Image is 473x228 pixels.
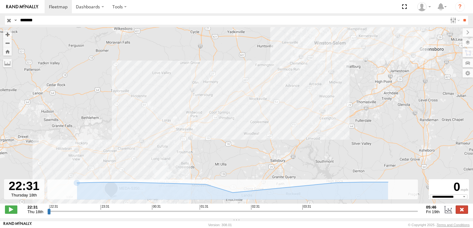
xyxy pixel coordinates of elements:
[462,69,473,78] label: Map Settings
[152,205,161,210] span: 00:31
[455,2,465,12] i: ?
[3,59,12,67] label: Measure
[208,223,232,227] div: Version: 308.01
[426,209,440,214] span: Fri 19th Sep 2025
[28,209,43,214] span: Thu 18th Sep 2025
[28,205,43,209] strong: 22:31
[200,205,208,210] span: 01:31
[302,205,311,210] span: 03:31
[426,205,440,209] strong: 05:46
[3,47,12,56] button: Zoom Home
[13,16,18,25] label: Search Query
[101,205,109,210] span: 23:31
[3,30,12,39] button: Zoom in
[251,205,260,210] span: 02:31
[415,2,433,11] div: John Womack
[5,205,17,213] label: Play/Stop
[3,222,32,228] a: Visit our Website
[456,205,468,213] label: Close
[430,180,468,194] div: 0
[437,223,470,227] a: Terms and Conditions
[49,205,58,210] span: 22:31
[6,5,38,9] img: rand-logo.svg
[3,39,12,47] button: Zoom out
[408,223,470,227] div: © Copyright 2025 -
[448,16,461,25] label: Search Filter Options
